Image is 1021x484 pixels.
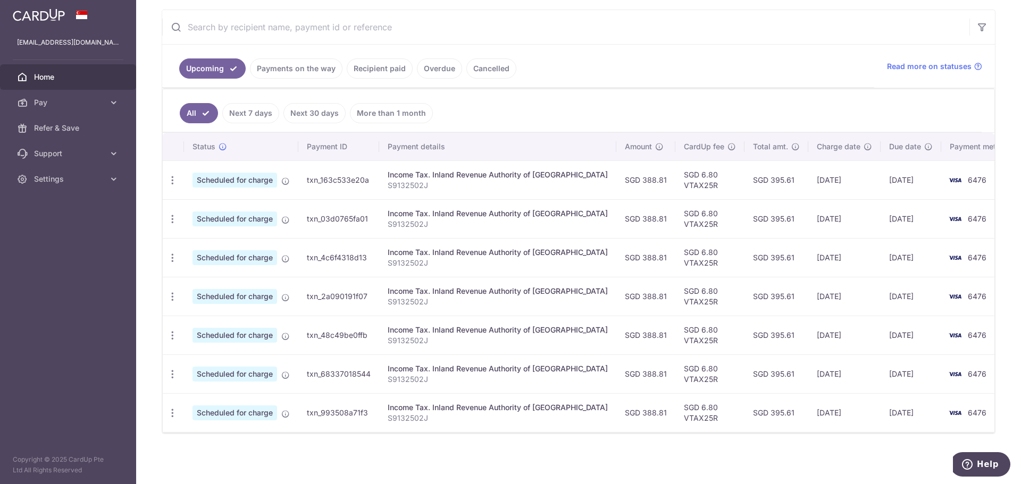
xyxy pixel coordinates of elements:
span: Total amt. [753,141,788,152]
td: txn_03d0765fa01 [298,199,379,238]
td: SGD 388.81 [616,160,675,199]
td: txn_2a090191f07 [298,277,379,316]
img: Bank Card [944,251,966,264]
td: SGD 6.80 VTAX25R [675,160,744,199]
p: S9132502J [388,180,608,191]
td: txn_163c533e20a [298,160,379,199]
p: S9132502J [388,258,608,268]
input: Search by recipient name, payment id or reference [162,10,969,44]
td: [DATE] [881,393,941,432]
img: Bank Card [944,290,966,303]
td: SGD 388.81 [616,393,675,432]
td: SGD 395.61 [744,160,808,199]
td: SGD 388.81 [616,238,675,277]
img: Bank Card [944,174,966,186]
span: Scheduled for charge [193,405,277,420]
a: Read more on statuses [887,61,982,72]
p: [EMAIL_ADDRESS][DOMAIN_NAME] [17,37,119,48]
a: Overdue [417,58,462,79]
a: Recipient paid [347,58,413,79]
img: Bank Card [944,329,966,342]
td: SGD 395.61 [744,199,808,238]
p: S9132502J [388,335,608,346]
td: SGD 6.80 VTAX25R [675,238,744,277]
td: [DATE] [881,316,941,354]
a: Payments on the way [250,58,342,79]
td: SGD 6.80 VTAX25R [675,277,744,316]
span: 6476 [968,292,986,301]
td: [DATE] [808,199,881,238]
p: S9132502J [388,413,608,423]
span: Scheduled for charge [193,173,277,188]
td: [DATE] [881,238,941,277]
span: Settings [34,174,104,184]
td: [DATE] [881,277,941,316]
div: Income Tax. Inland Revenue Authority of [GEOGRAPHIC_DATA] [388,169,608,180]
td: txn_4c6f4318d13 [298,238,379,277]
td: SGD 6.80 VTAX25R [675,316,744,354]
span: 6476 [968,408,986,417]
td: [DATE] [808,316,881,354]
p: S9132502J [388,296,608,307]
p: S9132502J [388,374,608,385]
span: Scheduled for charge [193,367,277,381]
td: SGD 388.81 [616,277,675,316]
td: SGD 388.81 [616,199,675,238]
a: More than 1 month [350,103,433,123]
p: S9132502J [388,219,608,230]
span: 6476 [968,369,986,378]
div: Income Tax. Inland Revenue Authority of [GEOGRAPHIC_DATA] [388,247,608,258]
span: Home [34,72,104,82]
a: Next 7 days [222,103,279,123]
td: SGD 388.81 [616,316,675,354]
td: txn_993508a71f3 [298,393,379,432]
span: Charge date [817,141,860,152]
td: SGD 6.80 VTAX25R [675,199,744,238]
td: [DATE] [881,199,941,238]
td: [DATE] [808,238,881,277]
img: Bank Card [944,213,966,225]
td: SGD 6.80 VTAX25R [675,354,744,393]
td: SGD 395.61 [744,277,808,316]
td: SGD 395.61 [744,354,808,393]
span: Amount [625,141,652,152]
span: Support [34,148,104,159]
span: Pay [34,97,104,108]
td: [DATE] [808,354,881,393]
span: 6476 [968,175,986,184]
span: 6476 [968,330,986,339]
td: txn_48c49be0ffb [298,316,379,354]
td: SGD 395.61 [744,393,808,432]
span: CardUp fee [684,141,724,152]
th: Payment ID [298,133,379,160]
span: 6476 [968,214,986,223]
span: Read more on statuses [887,61,972,72]
img: Bank Card [944,406,966,419]
a: Next 30 days [283,103,346,123]
td: [DATE] [881,160,941,199]
span: Scheduled for charge [193,211,277,226]
td: [DATE] [808,393,881,432]
td: txn_68337018544 [298,354,379,393]
div: Income Tax. Inland Revenue Authority of [GEOGRAPHIC_DATA] [388,286,608,296]
td: [DATE] [881,354,941,393]
span: Due date [889,141,921,152]
span: Scheduled for charge [193,289,277,304]
span: 6476 [968,253,986,262]
div: Income Tax. Inland Revenue Authority of [GEOGRAPHIC_DATA] [388,363,608,374]
iframe: Opens a widget where you can find more information [953,452,1010,479]
td: SGD 6.80 VTAX25R [675,393,744,432]
img: CardUp [13,9,65,21]
td: SGD 395.61 [744,316,808,354]
span: Scheduled for charge [193,328,277,343]
span: Refer & Save [34,123,104,133]
td: SGD 395.61 [744,238,808,277]
div: Income Tax. Inland Revenue Authority of [GEOGRAPHIC_DATA] [388,208,608,219]
div: Income Tax. Inland Revenue Authority of [GEOGRAPHIC_DATA] [388,325,608,335]
th: Payment details [379,133,616,160]
a: All [180,103,218,123]
span: Status [193,141,215,152]
a: Upcoming [179,58,246,79]
div: Income Tax. Inland Revenue Authority of [GEOGRAPHIC_DATA] [388,402,608,413]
